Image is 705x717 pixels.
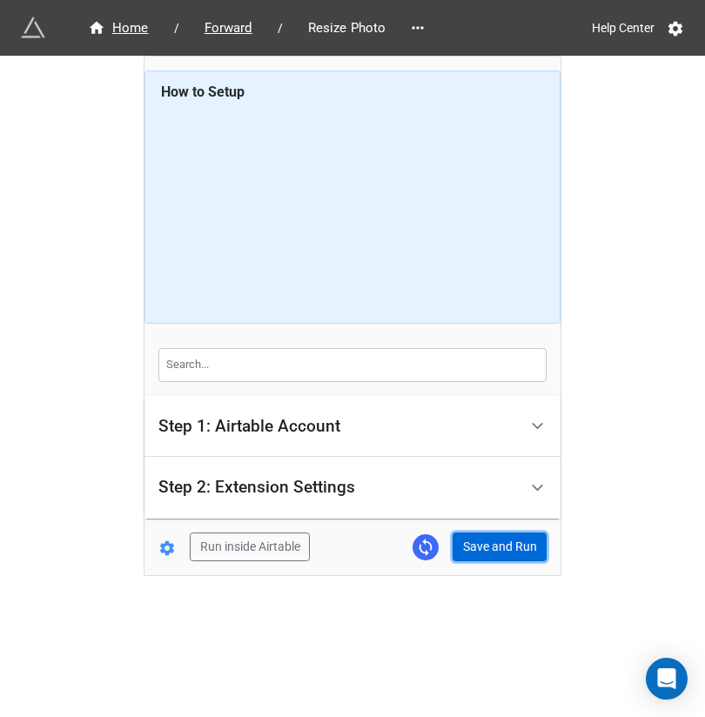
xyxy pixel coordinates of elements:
a: Home [70,17,167,38]
button: Run inside Airtable [190,533,310,562]
span: Forward [194,18,263,38]
b: How to Setup [161,84,245,100]
div: Home [88,18,149,38]
a: Sync Base Structure [413,534,439,560]
li: / [278,19,283,37]
input: Search... [158,348,547,381]
div: Step 1: Airtable Account [144,396,561,458]
li: / [174,19,179,37]
div: Step 1: Airtable Account [158,418,340,435]
iframe: How to Resize Images on Airtable in Bulk! [161,109,545,309]
div: Step 2: Extension Settings [144,457,561,519]
span: Resize Photo [298,18,397,38]
a: Help Center [580,12,667,44]
button: Save and Run [453,533,547,562]
nav: breadcrumb [70,17,404,38]
img: miniextensions-icon.73ae0678.png [21,16,45,40]
div: Open Intercom Messenger [646,658,688,700]
a: Forward [186,17,271,38]
div: Step 2: Extension Settings [158,479,355,496]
